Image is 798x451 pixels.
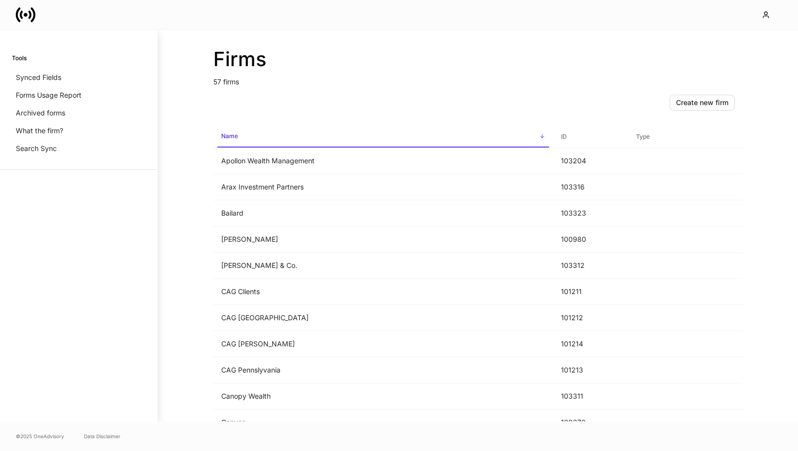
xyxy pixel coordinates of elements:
[16,108,65,118] p: Archived forms
[213,47,743,71] h2: Firms
[557,127,624,147] span: ID
[676,98,728,108] div: Create new firm
[553,279,628,305] td: 101211
[12,53,27,63] h6: Tools
[553,253,628,279] td: 103312
[16,126,63,136] p: What the firm?
[636,132,650,141] h6: Type
[213,305,553,331] td: CAG [GEOGRAPHIC_DATA]
[213,253,553,279] td: [PERSON_NAME] & Co.
[213,71,743,87] p: 57 firms
[553,174,628,200] td: 103316
[213,357,553,383] td: CAG Pennslyvania
[12,140,146,157] a: Search Sync
[221,131,238,141] h6: Name
[561,132,567,141] h6: ID
[553,383,628,410] td: 103311
[553,331,628,357] td: 101214
[553,410,628,436] td: 100370
[553,148,628,174] td: 103204
[213,148,553,174] td: Apollon Wealth Management
[213,174,553,200] td: Arax Investment Partners
[213,383,553,410] td: Canopy Wealth
[12,69,146,86] a: Synced Fields
[12,122,146,140] a: What the firm?
[16,73,61,82] p: Synced Fields
[553,226,628,253] td: 100980
[632,127,739,147] span: Type
[213,200,553,226] td: Bailard
[213,226,553,253] td: [PERSON_NAME]
[217,126,549,148] span: Name
[84,432,120,440] a: Data Disclaimer
[12,104,146,122] a: Archived forms
[213,410,553,436] td: Canvas
[553,200,628,226] td: 103323
[12,86,146,104] a: Forms Usage Report
[213,331,553,357] td: CAG [PERSON_NAME]
[16,144,57,153] p: Search Sync
[16,432,64,440] span: © 2025 OneAdvisory
[670,95,735,111] button: Create new firm
[553,357,628,383] td: 101213
[553,305,628,331] td: 101212
[16,90,81,100] p: Forms Usage Report
[213,279,553,305] td: CAG Clients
